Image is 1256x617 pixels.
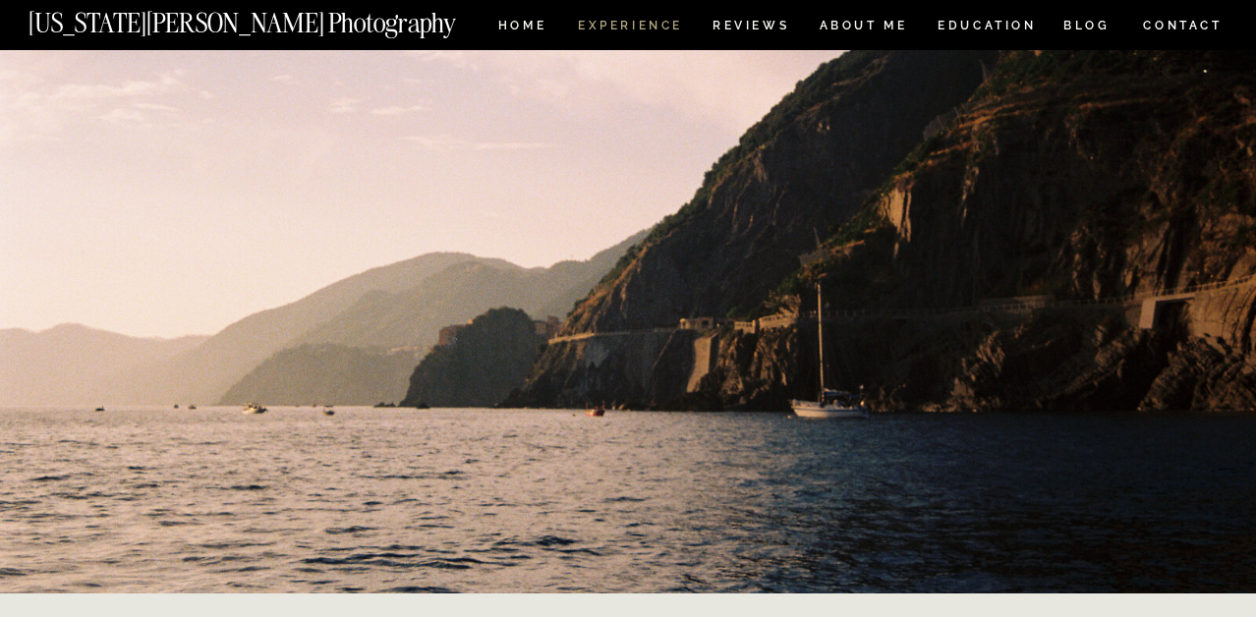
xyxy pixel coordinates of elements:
a: ABOUT ME [819,20,908,36]
a: [US_STATE][PERSON_NAME] Photography [29,10,522,27]
a: BLOG [1063,20,1111,36]
a: CONTACT [1142,15,1224,36]
a: EDUCATION [936,20,1039,36]
a: HOME [494,20,550,36]
a: Experience [578,20,681,36]
a: REVIEWS [713,20,786,36]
